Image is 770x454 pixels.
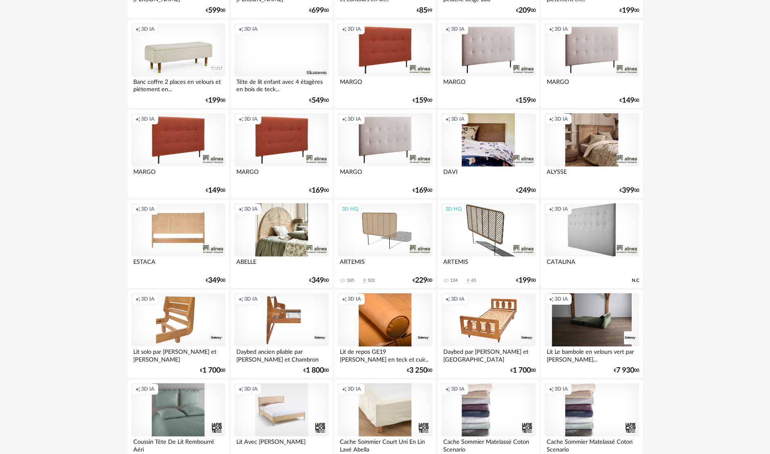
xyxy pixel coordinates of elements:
span: 149 [622,98,634,103]
div: € 00 [516,8,536,13]
span: Creation icon [238,206,243,212]
span: 1 700 [513,368,531,373]
span: 159 [519,98,531,103]
span: 209 [519,8,531,13]
div: € 00 [303,368,329,373]
div: Lit solo par [PERSON_NAME] et [PERSON_NAME] [131,346,225,363]
span: 3D IA [348,386,361,392]
a: Creation icon 3D IA MARGO €16900 [334,110,436,198]
span: 7 930 [616,368,634,373]
div: € 00 [206,8,225,13]
div: € 00 [413,188,432,193]
a: Creation icon 3D IA Lit Le bambole en velours vert par [PERSON_NAME]... €7 93000 [541,290,642,378]
div: MARGO [338,76,432,93]
div: MARGO [441,76,535,93]
div: € 00 [309,8,329,13]
div: € 00 [620,8,639,13]
span: Creation icon [549,386,554,392]
span: Creation icon [135,296,140,302]
span: Creation icon [135,206,140,212]
span: 3D IA [348,116,361,122]
div: € 00 [407,368,432,373]
a: Creation icon 3D IA ABELLE €34900 [231,200,332,288]
div: Lit de repos GE19 [PERSON_NAME] en teck et cuir... [338,346,432,363]
div: Lit Le bambole en velours vert par [PERSON_NAME]... [545,346,639,363]
div: Daybed ancien pliable par [PERSON_NAME] et Chambron [234,346,328,363]
div: 3D HQ [338,204,362,214]
span: 3D IA [141,116,155,122]
div: Cache Sommier Court Uni En Lin Lavé Abella [338,436,432,453]
div: ESTACA [131,256,225,273]
div: € 00 [206,98,225,103]
div: € 00 [309,278,329,283]
span: Creation icon [549,206,554,212]
div: DAVI [441,166,535,183]
span: 3D IA [141,206,155,212]
span: 3D IA [348,296,361,302]
div: € 00 [614,368,639,373]
a: 3D HQ ARTEMIS 124 Download icon 65 €19900 [438,200,539,288]
div: € 00 [510,368,536,373]
span: 3D IA [554,296,568,302]
div: € 00 [309,98,329,103]
span: Creation icon [135,116,140,122]
span: Creation icon [445,386,450,392]
a: Creation icon 3D IA DAVI €24900 [438,110,539,198]
div: € 00 [206,278,225,283]
div: € 00 [516,98,536,103]
div: Coussin Tête De Lit Rembourré Aéri [131,436,225,453]
span: 3D IA [554,206,568,212]
div: MARGO [545,76,639,93]
div: ARTEMIS [441,256,535,273]
span: Creation icon [445,296,450,302]
a: Creation icon 3D IA MARGO €14900 [128,110,229,198]
div: MARGO [131,166,225,183]
span: 3D IA [451,116,465,122]
div: ABELLE [234,256,328,273]
span: 3D IA [141,26,155,32]
div: € 00 [309,188,329,193]
div: ARTEMIS [338,256,432,273]
span: 599 [208,8,220,13]
span: Creation icon [549,296,554,302]
a: Creation icon 3D IA MARGO €15900 [438,20,539,108]
span: 1 800 [306,368,324,373]
div: 101 [368,278,375,283]
div: MARGO [234,166,328,183]
span: Creation icon [238,116,243,122]
div: Daybed par [PERSON_NAME] et [GEOGRAPHIC_DATA] [441,346,535,363]
span: 3 250 [409,368,427,373]
div: € 00 [516,188,536,193]
span: 3D IA [451,296,465,302]
span: Creation icon [135,26,140,32]
span: N.C [632,278,639,283]
span: 3D IA [554,116,568,122]
a: Creation icon 3D IA Tête de lit enfant avec 4 étagères en bois de teck... €54900 [231,20,332,108]
span: 399 [622,188,634,193]
span: 159 [415,98,427,103]
span: 199 [519,278,531,283]
a: Creation icon 3D IA MARGO €16900 [231,110,332,198]
span: Creation icon [342,296,347,302]
span: Creation icon [549,116,554,122]
span: Creation icon [342,116,347,122]
a: Creation icon 3D IA Lit solo par [PERSON_NAME] et [PERSON_NAME] €1 70000 [128,290,229,378]
span: 699 [312,8,324,13]
a: Creation icon 3D IA Daybed ancien pliable par [PERSON_NAME] et Chambron €1 80000 [231,290,332,378]
span: Creation icon [342,26,347,32]
span: 199 [622,8,634,13]
span: Download icon [465,278,471,284]
span: 3D IA [451,386,465,392]
span: 349 [208,278,220,283]
div: € 00 [516,278,536,283]
a: Creation icon 3D IA Banc coffre 2 places en velours et piétement en... €19900 [128,20,229,108]
span: 229 [415,278,427,283]
span: 3D IA [244,116,258,122]
div: Cache Sommier Matelassé Coton Scenario [545,436,639,453]
div: MARGO [338,166,432,183]
div: ALYSSE [545,166,639,183]
span: Creation icon [445,26,450,32]
div: € 00 [620,98,639,103]
span: 549 [312,98,324,103]
span: 3D IA [554,26,568,32]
